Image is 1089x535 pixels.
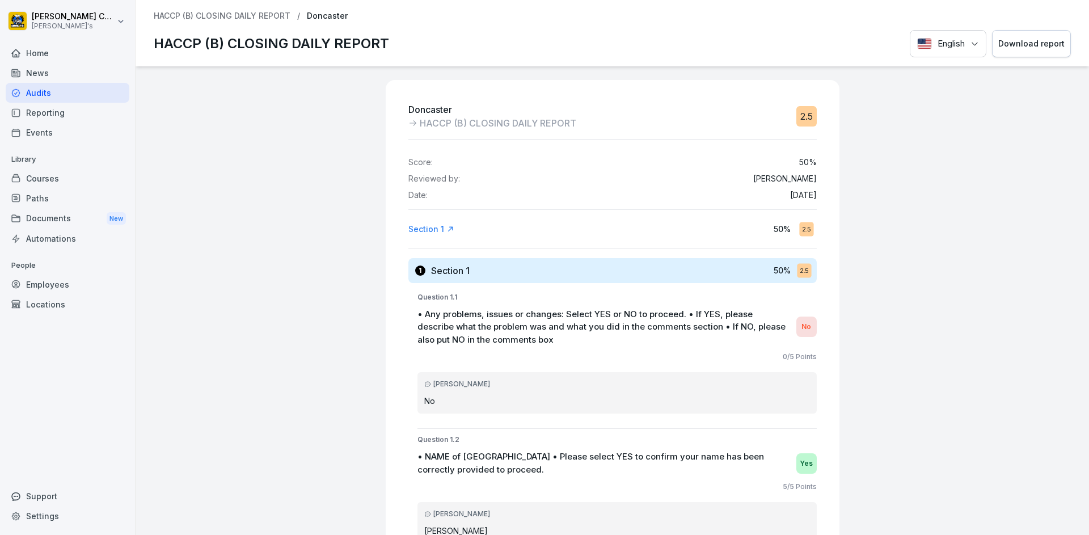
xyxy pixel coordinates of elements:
[796,317,817,337] div: No
[774,264,791,276] p: 50 %
[6,188,129,208] a: Paths
[799,222,813,236] div: 2.5
[6,294,129,314] a: Locations
[424,395,810,407] p: No
[417,308,791,347] p: • Any problems, issues or changes: Select YES or NO to proceed. • If YES, please describe what th...
[6,506,129,526] a: Settings
[992,30,1071,58] button: Download report
[799,158,817,167] p: 50 %
[424,509,810,519] div: [PERSON_NAME]
[424,379,810,389] div: [PERSON_NAME]
[408,103,576,116] p: Doncaster
[6,275,129,294] a: Employees
[6,63,129,83] a: News
[6,208,129,229] a: DocumentsNew
[415,266,425,276] div: 1
[408,174,460,184] p: Reviewed by:
[6,168,129,188] a: Courses
[6,103,129,123] a: Reporting
[6,256,129,275] p: People
[774,223,791,235] p: 50 %
[6,229,129,248] a: Automations
[998,37,1065,50] div: Download report
[32,12,115,22] p: [PERSON_NAME] Calladine
[107,212,126,225] div: New
[6,486,129,506] div: Support
[6,123,129,142] a: Events
[154,33,389,54] p: HACCP (B) CLOSING DAILY REPORT
[154,11,290,21] a: HACCP (B) CLOSING DAILY REPORT
[796,106,817,127] div: 2.5
[32,22,115,30] p: [PERSON_NAME]'s
[6,83,129,103] a: Audits
[753,174,817,184] p: [PERSON_NAME]
[417,450,791,476] p: • NAME of [GEOGRAPHIC_DATA] • Please select YES to confirm your name has been correctly provided ...
[431,264,470,277] h3: Section 1
[6,150,129,168] p: Library
[408,224,454,235] a: Section 1
[797,263,811,277] div: 2.5
[417,292,817,302] p: Question 1.1
[6,43,129,63] a: Home
[6,208,129,229] div: Documents
[938,37,965,50] p: English
[910,30,986,58] button: Language
[783,482,817,492] p: 5 / 5 Points
[790,191,817,200] p: [DATE]
[796,453,817,474] div: Yes
[408,191,428,200] p: Date:
[917,38,932,49] img: English
[420,116,576,130] p: HACCP (B) CLOSING DAILY REPORT
[783,352,817,362] p: 0 / 5 Points
[417,435,817,445] p: Question 1.2
[408,158,433,167] p: Score:
[307,11,348,21] p: Doncaster
[297,11,300,21] p: /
